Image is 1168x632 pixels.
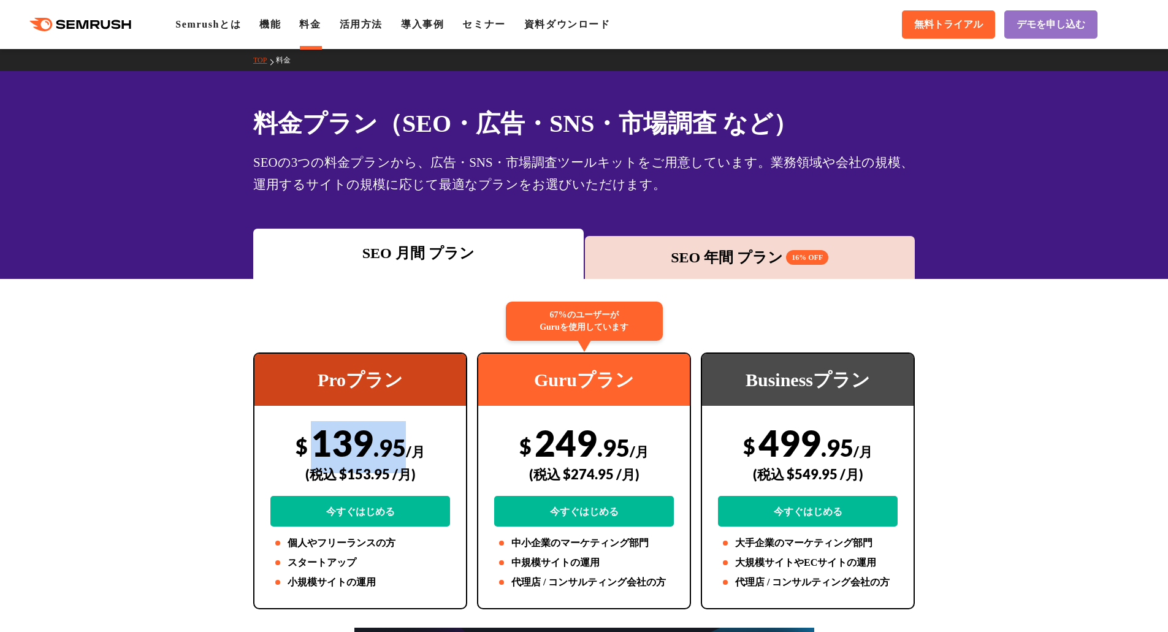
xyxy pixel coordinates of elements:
[718,496,898,527] a: 今すぐはじめる
[494,496,674,527] a: 今すぐはじめる
[597,433,630,462] span: .95
[478,354,690,406] div: Guruプラン
[270,421,450,527] div: 139
[718,421,898,527] div: 499
[519,433,532,459] span: $
[630,443,649,460] span: /月
[914,18,983,31] span: 無料トライアル
[175,19,241,29] a: Semrushとは
[270,536,450,550] li: 個人やフリーランスの方
[494,536,674,550] li: 中小企業のマーケティング部門
[406,443,425,460] span: /月
[253,151,915,196] div: SEOの3つの料金プランから、広告・SNS・市場調査ツールキットをご用意しています。業務領域や会社の規模、運用するサイトの規模に応じて最適なプランをお選びいただけます。
[524,19,611,29] a: 資料ダウンロード
[902,10,995,39] a: 無料トライアル
[591,246,909,268] div: SEO 年間 プラン
[259,19,281,29] a: 機能
[373,433,406,462] span: .95
[506,302,663,341] div: 67%のユーザーが Guruを使用しています
[494,452,674,496] div: (税込 $274.95 /月)
[299,19,321,29] a: 料金
[253,105,915,142] h1: 料金プラン（SEO・広告・SNS・市場調査 など）
[276,56,300,64] a: 料金
[340,19,383,29] a: 活用方法
[702,354,914,406] div: Businessプラン
[743,433,755,459] span: $
[296,433,308,459] span: $
[494,421,674,527] div: 249
[270,555,450,570] li: スタートアップ
[253,56,276,64] a: TOP
[718,555,898,570] li: 大規模サイトやECサイトの運用
[1004,10,1097,39] a: デモを申し込む
[270,452,450,496] div: (税込 $153.95 /月)
[494,555,674,570] li: 中規模サイトの運用
[462,19,505,29] a: セミナー
[494,575,674,590] li: 代理店 / コンサルティング会社の方
[718,452,898,496] div: (税込 $549.95 /月)
[254,354,466,406] div: Proプラン
[786,250,828,265] span: 16% OFF
[853,443,872,460] span: /月
[718,575,898,590] li: 代理店 / コンサルティング会社の方
[401,19,444,29] a: 導入事例
[821,433,853,462] span: .95
[270,496,450,527] a: 今すぐはじめる
[718,536,898,550] li: 大手企業のマーケティング部門
[270,575,450,590] li: 小規模サイトの運用
[259,242,578,264] div: SEO 月間 プラン
[1017,18,1085,31] span: デモを申し込む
